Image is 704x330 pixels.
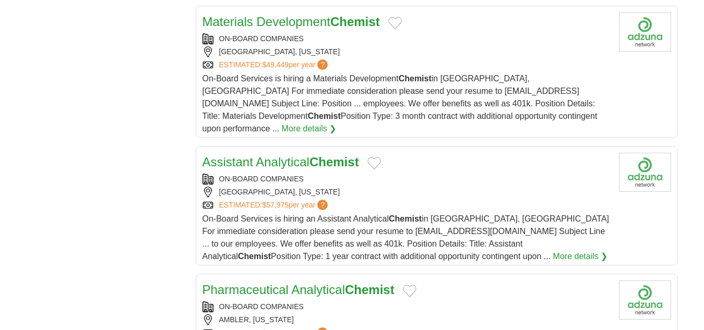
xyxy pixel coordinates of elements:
[202,74,598,133] span: On-Board Services is hiring a Materials Development in [GEOGRAPHIC_DATA], [GEOGRAPHIC_DATA] For i...
[282,123,337,135] a: More details ❯
[202,15,380,29] a: Materials DevelopmentChemist
[202,214,610,261] span: On-Board Services is hiring an Assistant Analytical in [GEOGRAPHIC_DATA], [GEOGRAPHIC_DATA] For i...
[399,74,432,83] strong: Chemist
[262,60,289,69] span: $49,449
[262,201,289,209] span: $57,975
[619,13,671,52] img: Company logo
[202,33,611,44] div: ON-BOARD COMPANIES
[388,17,402,29] button: Add to favorite jobs
[389,214,422,223] strong: Chemist
[202,155,359,169] a: Assistant AnalyticalChemist
[403,285,416,297] button: Add to favorite jobs
[219,200,330,211] a: ESTIMATED:$57,975per year?
[202,283,395,297] a: Pharmaceutical AnalyticalChemist
[330,15,380,29] strong: Chemist
[619,280,671,320] img: Company logo
[345,283,395,297] strong: Chemist
[202,187,611,198] div: [GEOGRAPHIC_DATA], [US_STATE]
[202,174,611,185] div: ON-BOARD COMPANIES
[219,59,330,70] a: ESTIMATED:$49,449per year?
[308,112,341,120] strong: Chemist
[317,200,328,210] span: ?
[309,155,359,169] strong: Chemist
[367,157,381,169] button: Add to favorite jobs
[202,46,611,57] div: [GEOGRAPHIC_DATA], [US_STATE]
[238,252,271,261] strong: Chemist
[317,59,328,70] span: ?
[202,314,611,325] div: AMBLER, [US_STATE]
[553,250,608,263] a: More details ❯
[619,153,671,192] img: Company logo
[202,301,611,312] div: ON-BOARD COMPANIES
